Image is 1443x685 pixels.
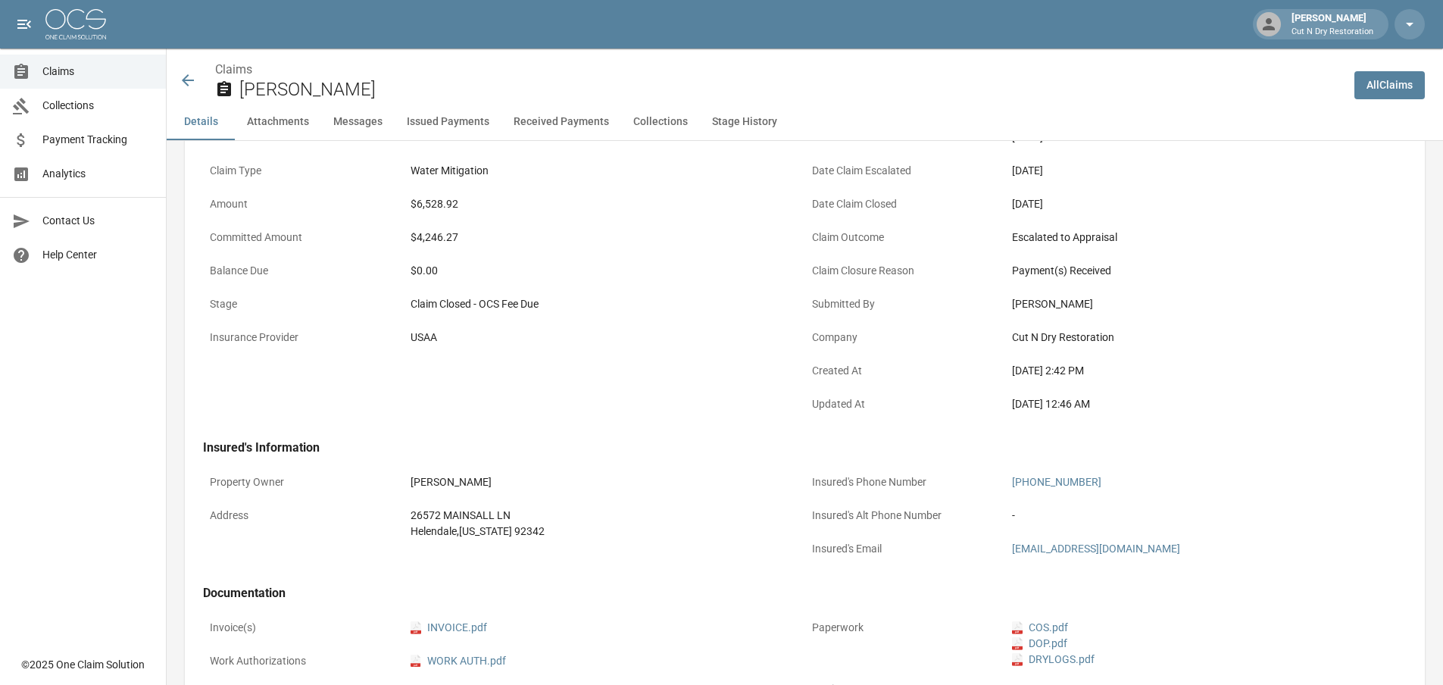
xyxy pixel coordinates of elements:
[203,189,404,219] p: Amount
[411,263,798,279] div: $0.00
[805,468,1006,497] p: Insured's Phone Number
[411,474,798,490] div: [PERSON_NAME]
[167,104,235,140] button: Details
[203,256,404,286] p: Balance Due
[203,289,404,319] p: Stage
[1012,652,1095,668] a: pdfDRYLOGS.pdf
[1012,296,1400,312] div: [PERSON_NAME]
[203,501,404,530] p: Address
[203,323,404,352] p: Insurance Provider
[203,613,404,643] p: Invoice(s)
[411,524,798,540] div: Helendale , [US_STATE] 92342
[411,653,506,669] a: pdfWORK AUTH.pdf
[1012,263,1400,279] div: Payment(s) Received
[42,166,154,182] span: Analytics
[395,104,501,140] button: Issued Payments
[215,62,252,77] a: Claims
[1012,508,1400,524] div: -
[321,104,395,140] button: Messages
[1012,543,1180,555] a: [EMAIL_ADDRESS][DOMAIN_NAME]
[1012,476,1101,488] a: [PHONE_NUMBER]
[42,213,154,229] span: Contact Us
[411,230,798,246] div: $4,246.27
[805,356,1006,386] p: Created At
[1012,330,1400,346] div: Cut N Dry Restoration
[700,104,789,140] button: Stage History
[1012,163,1400,179] div: [DATE]
[1012,636,1067,652] a: pdfDOP.pdf
[42,64,154,80] span: Claims
[1012,363,1400,379] div: [DATE] 2:42 PM
[1012,196,1400,212] div: [DATE]
[501,104,621,140] button: Received Payments
[805,323,1006,352] p: Company
[805,223,1006,252] p: Claim Outcome
[203,586,1407,601] h4: Documentation
[411,508,798,524] div: 26572 MAINSALL LN
[1285,11,1379,38] div: [PERSON_NAME]
[411,296,798,312] div: Claim Closed - OCS Fee Due
[805,501,1006,530] p: Insured's Alt Phone Number
[9,9,39,39] button: open drawer
[805,613,1006,643] p: Paperwork
[1012,620,1068,636] a: pdfCOS.pdf
[215,61,1342,79] nav: breadcrumb
[411,620,487,636] a: pdfINVOICE.pdf
[1292,26,1373,39] p: Cut N Dry Restoration
[805,256,1006,286] p: Claim Closure Reason
[203,156,404,186] p: Claim Type
[45,9,106,39] img: ocs-logo-white-transparent.png
[411,330,798,346] div: USAA
[805,534,1006,564] p: Insured's Email
[42,132,154,148] span: Payment Tracking
[411,163,798,179] div: Water Mitigation
[1012,396,1400,412] div: [DATE] 12:46 AM
[805,156,1006,186] p: Date Claim Escalated
[203,646,404,676] p: Work Authorizations
[805,389,1006,419] p: Updated At
[411,196,798,212] div: $6,528.92
[203,468,404,497] p: Property Owner
[1012,230,1400,246] div: Escalated to Appraisal
[203,440,1407,455] h4: Insured's Information
[21,657,145,672] div: © 2025 One Claim Solution
[235,104,321,140] button: Attachments
[621,104,700,140] button: Collections
[805,289,1006,319] p: Submitted By
[42,98,154,114] span: Collections
[167,104,1443,140] div: anchor tabs
[239,79,1342,101] h2: [PERSON_NAME]
[805,189,1006,219] p: Date Claim Closed
[42,247,154,263] span: Help Center
[203,223,404,252] p: Committed Amount
[1354,71,1425,99] a: AllClaims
